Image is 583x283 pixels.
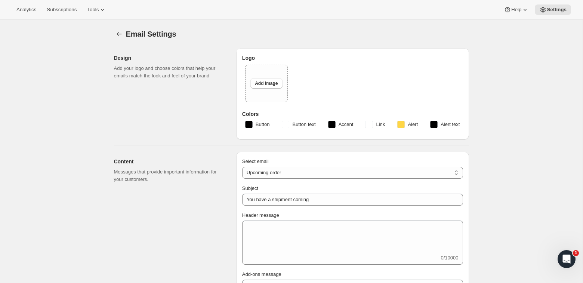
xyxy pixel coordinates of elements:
span: Button [256,121,270,128]
button: Settings [114,29,124,39]
span: Header message [242,212,279,218]
span: Add image [255,80,278,86]
button: Help [499,4,533,15]
span: Analytics [16,7,36,13]
h2: Design [114,54,224,62]
span: Accent [339,121,354,128]
span: Settings [547,7,567,13]
h3: Colors [242,110,463,118]
button: Tools [83,4,111,15]
span: Button text [292,121,315,128]
span: Email Settings [126,30,176,38]
button: Accent [324,119,358,130]
span: Add-ons message [242,271,281,277]
button: Alert [393,119,422,130]
span: Select email [242,159,269,164]
span: Subject [242,185,258,191]
h2: Content [114,158,224,165]
p: Messages that provide important information for your customers. [114,168,224,183]
button: Link [361,119,389,130]
span: Help [511,7,521,13]
button: Alert text [426,119,464,130]
h3: Logo [242,54,463,62]
button: Button [241,119,274,130]
iframe: Intercom live chat [558,250,576,268]
span: Link [376,121,385,128]
span: Tools [87,7,99,13]
span: Alert text [441,121,460,128]
span: Alert [408,121,418,128]
span: Subscriptions [47,7,77,13]
button: Add image [250,78,282,89]
button: Settings [535,4,571,15]
button: Button text [277,119,320,130]
button: Subscriptions [42,4,81,15]
p: Add your logo and choose colors that help your emails match the look and feel of your brand [114,65,224,80]
span: 1 [573,250,579,256]
button: Analytics [12,4,41,15]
